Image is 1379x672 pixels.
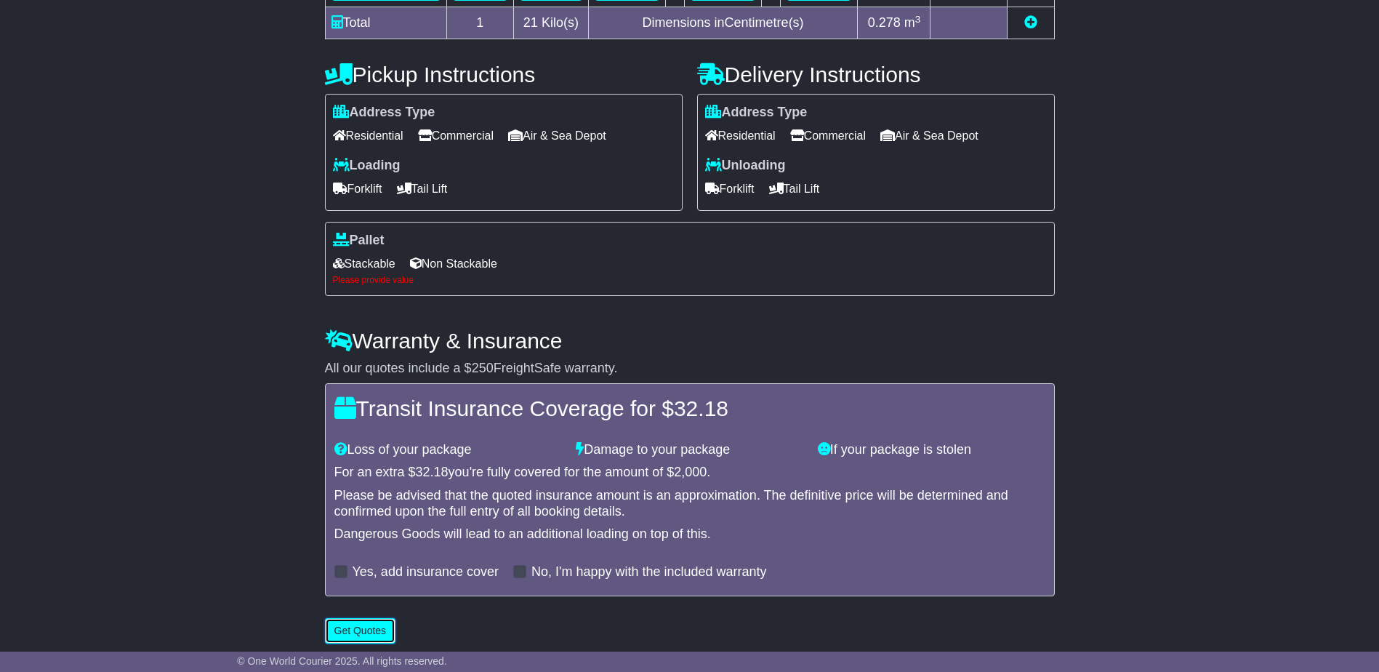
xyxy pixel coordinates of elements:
div: Please be advised that the quoted insurance amount is an approximation. The definitive price will... [334,488,1045,519]
span: 0.278 [868,15,901,30]
h4: Warranty & Insurance [325,329,1055,353]
sup: 3 [915,14,921,25]
span: Forklift [333,177,382,200]
span: 32.18 [416,465,449,479]
a: Add new item [1024,15,1037,30]
span: Stackable [333,252,395,275]
td: 1 [446,7,514,39]
span: Air & Sea Depot [508,124,606,147]
div: Please provide value [333,275,1047,285]
button: Get Quotes [325,618,396,644]
span: Non Stackable [410,252,497,275]
span: Tail Lift [769,177,820,200]
td: Dimensions in Centimetre(s) [588,7,858,39]
span: 32.18 [674,396,728,420]
span: 250 [472,361,494,375]
span: Tail Lift [397,177,448,200]
h4: Delivery Instructions [697,63,1055,87]
label: Pallet [333,233,385,249]
span: Forklift [705,177,755,200]
span: Residential [333,124,403,147]
span: Commercial [418,124,494,147]
td: Total [325,7,446,39]
div: If your package is stolen [811,442,1053,458]
span: 21 [523,15,538,30]
td: Kilo(s) [514,7,589,39]
div: Damage to your package [568,442,811,458]
div: For an extra $ you're fully covered for the amount of $ . [334,465,1045,481]
div: Loss of your package [327,442,569,458]
span: Commercial [790,124,866,147]
label: Unloading [705,158,786,174]
span: m [904,15,921,30]
label: No, I'm happy with the included warranty [531,564,767,580]
div: All our quotes include a $ FreightSafe warranty. [325,361,1055,377]
span: © One World Courier 2025. All rights reserved. [237,655,447,667]
label: Loading [333,158,401,174]
h4: Pickup Instructions [325,63,683,87]
span: Residential [705,124,776,147]
div: Dangerous Goods will lead to an additional loading on top of this. [334,527,1045,543]
h4: Transit Insurance Coverage for $ [334,396,1045,420]
span: 2,000 [674,465,707,479]
label: Yes, add insurance cover [353,564,499,580]
label: Address Type [333,105,435,121]
span: Air & Sea Depot [880,124,978,147]
label: Address Type [705,105,808,121]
